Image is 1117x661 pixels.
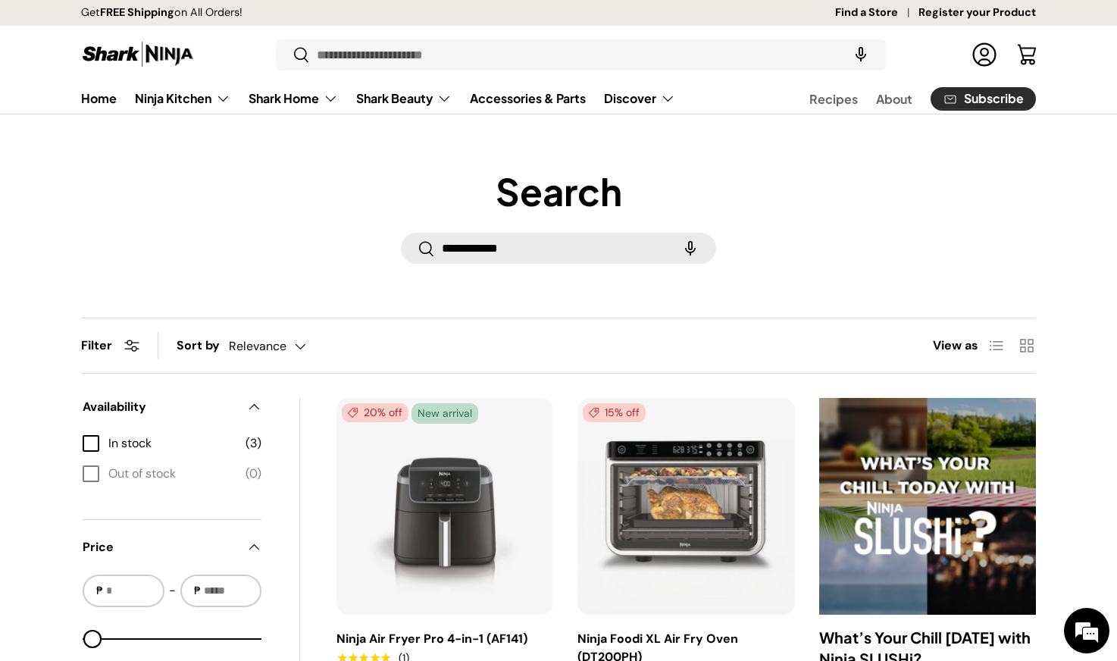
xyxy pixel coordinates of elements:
summary: Discover [595,83,684,114]
a: Ninja Foodi XL Air Fry Oven (DT200PH) [577,398,794,615]
span: (0) [246,465,261,483]
a: Ninja Air Fryer Pro 4-in-1 (AF141) [336,631,527,647]
img: https://sharkninja.com.ph/products/ninja-air-fryer-pro-4-in-1-af141 [336,398,553,615]
summary: Availability [83,380,261,434]
span: In stock [108,434,236,453]
summary: Price [83,520,261,575]
img: Shark Ninja Philippines [81,39,195,69]
span: 20% off [342,403,408,422]
button: Relevance [229,333,336,359]
a: Accessories & Parts [470,83,586,113]
a: Register your Product [918,5,1036,21]
em: Submit [222,467,275,487]
span: (3) [246,434,261,453]
a: About [876,84,912,114]
a: Find a Store [835,5,918,21]
img: https://sharkninja.com.ph/products/ninja-slushi-professional-frozen-drink-maker [819,398,1036,615]
span: Subscribe [964,92,1024,105]
nav: Secondary [773,83,1036,114]
span: New arrival [411,403,478,424]
img: ninja-foodi-xl-air-fry-oven-with-sample-food-content-full-view-sharkninja-philippines [577,398,794,615]
span: Relevance [229,339,286,353]
speech-search-button: Search by voice [837,38,885,71]
span: ₱ [192,583,202,599]
summary: Ninja Kitchen [126,83,239,114]
label: Sort by [177,337,229,355]
span: 15% off [583,403,646,422]
span: Filter [81,337,112,353]
span: Price [83,538,237,556]
summary: Shark Home [239,83,347,114]
speech-search-button: Search by voice [666,232,715,265]
strong: FREE Shipping [100,5,174,19]
summary: Shark Beauty [347,83,461,114]
span: - [169,581,176,600]
span: We are offline. Please leave us a message. [32,191,264,344]
div: Minimize live chat window [249,8,285,44]
p: Get on All Orders! [81,5,242,21]
textarea: Type your message and click 'Submit' [8,414,289,467]
a: Ninja Air Fryer Pro 4-in-1 (AF141) [336,398,553,615]
a: Subscribe [931,87,1036,111]
span: ₱ [95,583,105,599]
a: Home [81,83,117,113]
span: Availability [83,398,237,416]
div: Leave a message [79,85,255,105]
span: Out of stock [108,465,236,483]
button: Filter [81,337,139,353]
span: View as [933,337,978,355]
nav: Primary [81,83,675,114]
h1: Search [81,168,1036,215]
a: Recipes [809,84,858,114]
